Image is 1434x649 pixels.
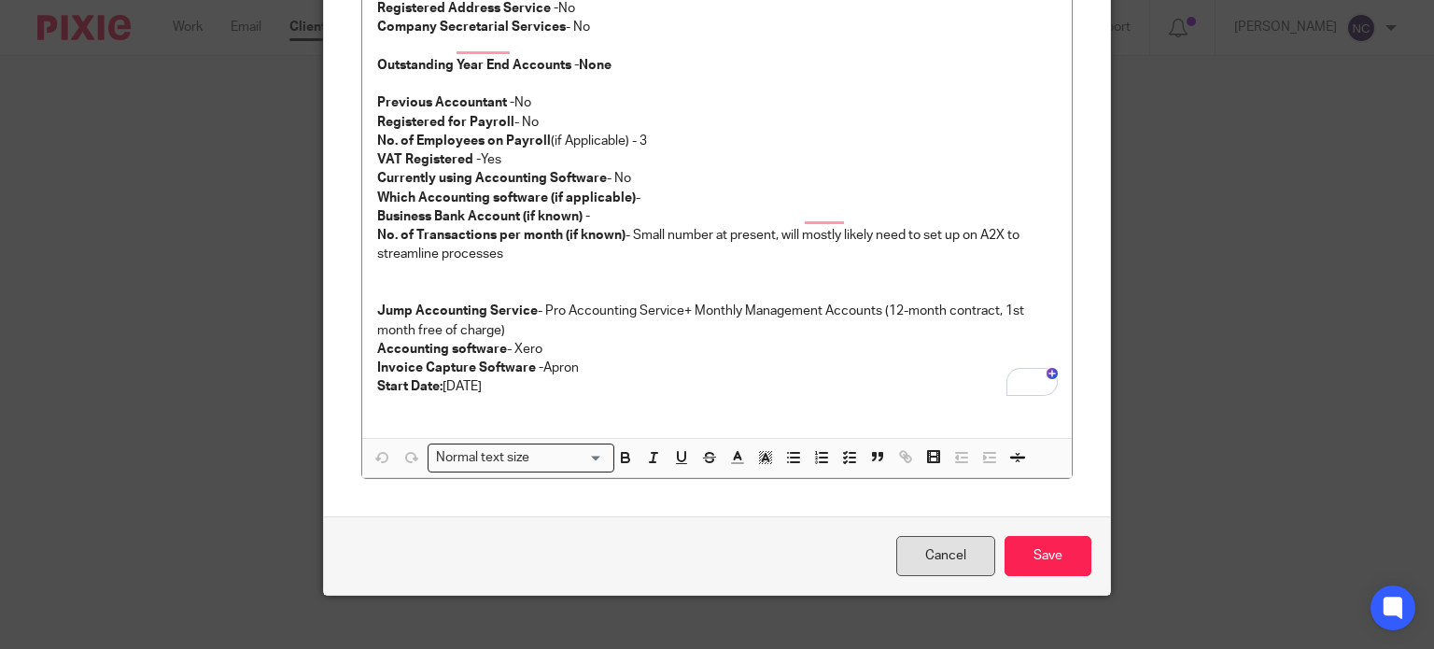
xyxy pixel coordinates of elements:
[377,93,1058,112] p: No
[377,59,612,72] strong: Outstanding Year End Accounts -None
[377,18,1058,36] p: - No
[432,448,534,468] span: Normal text size
[377,210,590,223] strong: Business Bank Account (if known) -
[377,304,538,317] strong: Jump Accounting Service
[377,21,566,34] strong: Company Secretarial Services
[377,229,626,242] strong: No. of Transactions per month (if known)
[377,191,636,205] strong: Which Accounting software (if applicable)
[377,380,443,393] strong: Start Date:
[536,448,603,468] input: Search for option
[377,302,1058,340] p: - Pro Accounting Service + Monthly Management Accounts (12-month contract, 1st month free of charge)
[377,116,514,129] strong: Registered for Payroll
[377,96,514,109] strong: Previous Accountant -
[377,340,1058,378] p: - Xero Apron
[377,150,1058,169] p: Yes
[377,189,1058,227] p: -
[377,134,551,148] strong: No. of Employees on Payroll
[428,444,614,473] div: Search for option
[896,536,995,576] a: Cancel
[377,377,1058,396] p: [DATE]
[377,172,607,185] strong: Currently using Accounting Software
[377,113,1058,132] p: - No
[377,361,543,374] strong: Invoice Capture Software -
[377,169,1058,188] p: - No
[377,343,507,356] strong: Accounting software
[377,132,1058,150] p: (if Applicable) - 3
[377,226,1058,264] p: - Small number at present, will mostly likely need to set up on A2X to streamline processes
[1005,536,1091,576] input: Save
[377,2,558,15] strong: Registered Address Service -
[377,153,481,166] strong: VAT Registered -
